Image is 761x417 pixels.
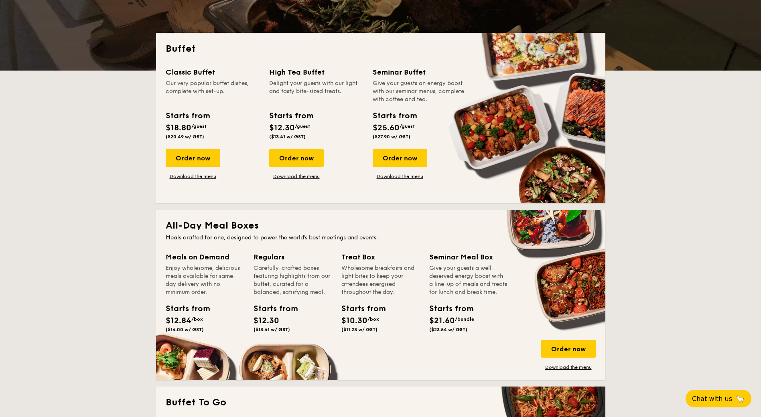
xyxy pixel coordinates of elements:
span: $18.80 [166,123,191,133]
div: Starts from [254,303,290,315]
span: $21.60 [429,316,455,326]
div: Starts from [341,303,377,315]
span: /box [191,316,203,322]
div: Wholesome breakfasts and light bites to keep your attendees energised throughout the day. [341,264,420,296]
span: ($14.00 w/ GST) [166,327,204,332]
span: $25.60 [373,123,400,133]
span: ($13.41 w/ GST) [269,134,306,140]
div: Regulars [254,251,332,263]
span: /bundle [455,316,474,322]
h2: All-Day Meal Boxes [166,219,596,232]
span: 🦙 [735,394,745,403]
span: ($13.41 w/ GST) [254,327,290,332]
div: Classic Buffet [166,67,260,78]
div: Starts from [166,110,209,122]
a: Download the menu [541,364,596,370]
div: Seminar Buffet [373,67,467,78]
div: Order now [166,149,220,167]
span: ($27.90 w/ GST) [373,134,410,140]
a: Download the menu [166,173,220,180]
div: Starts from [373,110,416,122]
div: Meals crafted for one, designed to power the world's best meetings and events. [166,234,596,242]
button: Chat with us🦙 [686,390,751,407]
div: Starts from [269,110,313,122]
h2: Buffet [166,43,596,55]
div: Our very popular buffet dishes, complete with set-up. [166,79,260,103]
div: Carefully-crafted boxes featuring highlights from our buffet, curated for a balanced, satisfying ... [254,264,332,296]
div: Order now [541,340,596,358]
div: Give your guests an energy boost with our seminar menus, complete with coffee and tea. [373,79,467,103]
div: Starts from [166,303,202,315]
span: /guest [400,123,415,129]
span: Chat with us [692,395,732,403]
span: /guest [191,123,207,129]
a: Download the menu [373,173,427,180]
div: Give your guests a well-deserved energy boost with a line-up of meals and treats for lunch and br... [429,264,507,296]
span: $12.84 [166,316,191,326]
div: Seminar Meal Box [429,251,507,263]
span: ($23.54 w/ GST) [429,327,467,332]
div: Enjoy wholesome, delicious meals available for same-day delivery with no minimum order. [166,264,244,296]
span: /guest [295,123,310,129]
span: $12.30 [254,316,279,326]
a: Download the menu [269,173,324,180]
div: Starts from [429,303,465,315]
span: /box [367,316,379,322]
h2: Buffet To Go [166,396,596,409]
div: Order now [269,149,324,167]
div: Meals on Demand [166,251,244,263]
span: ($20.49 w/ GST) [166,134,204,140]
div: Treat Box [341,251,420,263]
div: Order now [373,149,427,167]
span: $12.30 [269,123,295,133]
span: ($11.23 w/ GST) [341,327,377,332]
div: Delight your guests with our light and tasty bite-sized treats. [269,79,363,103]
div: High Tea Buffet [269,67,363,78]
span: $10.30 [341,316,367,326]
